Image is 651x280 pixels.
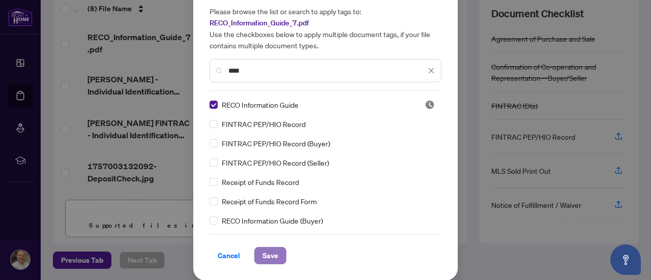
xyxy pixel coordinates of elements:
[210,6,441,51] h5: Please browse the list or search to apply tags to: Use the checkboxes below to apply multiple doc...
[262,247,278,264] span: Save
[425,100,435,110] img: status
[222,157,329,168] span: FINTRAC PEP/HIO Record (Seller)
[218,247,240,264] span: Cancel
[254,247,286,264] button: Save
[210,18,309,27] span: RECO_Information_Guide_7.pdf
[425,100,435,110] span: Pending Review
[222,196,317,207] span: Receipt of Funds Record Form
[222,118,306,130] span: FINTRAC PEP/HIO Record
[428,67,435,74] span: close
[222,99,299,110] span: RECO Information Guide
[610,244,641,275] button: Open asap
[210,247,248,264] button: Cancel
[222,176,299,188] span: Receipt of Funds Record
[222,215,323,226] span: RECO Information Guide (Buyer)
[222,138,330,149] span: FINTRAC PEP/HIO Record (Buyer)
